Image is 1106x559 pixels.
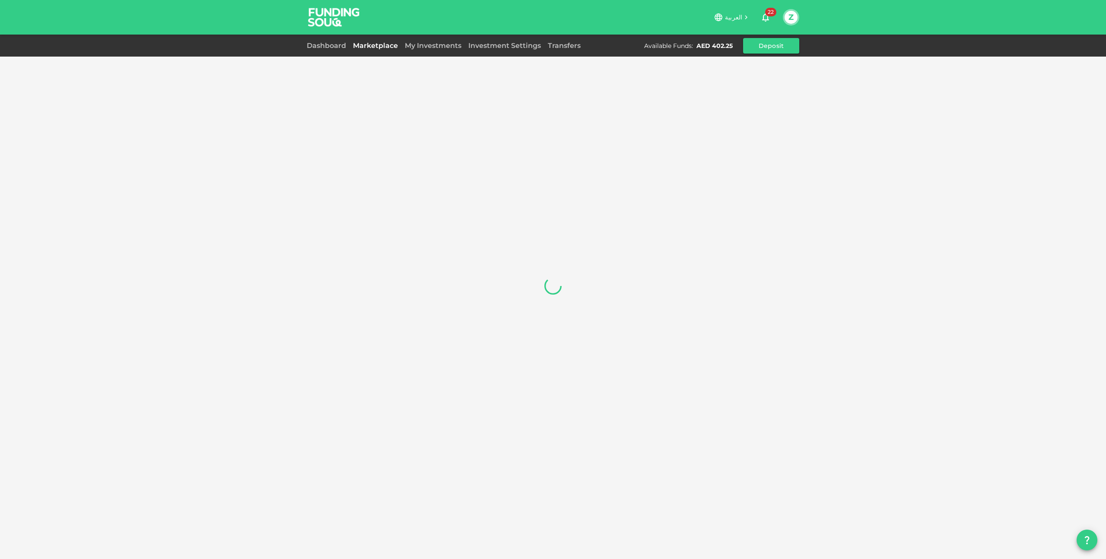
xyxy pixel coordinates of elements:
span: العربية [725,13,742,21]
a: My Investments [401,41,465,50]
a: Transfers [544,41,584,50]
a: Marketplace [350,41,401,50]
button: question [1077,530,1097,550]
button: Z [785,11,798,24]
button: 22 [757,9,774,26]
a: Investment Settings [465,41,544,50]
div: Available Funds : [644,41,693,50]
div: AED 402.25 [696,41,733,50]
button: Deposit [743,38,799,54]
span: 22 [765,8,776,16]
a: Dashboard [307,41,350,50]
